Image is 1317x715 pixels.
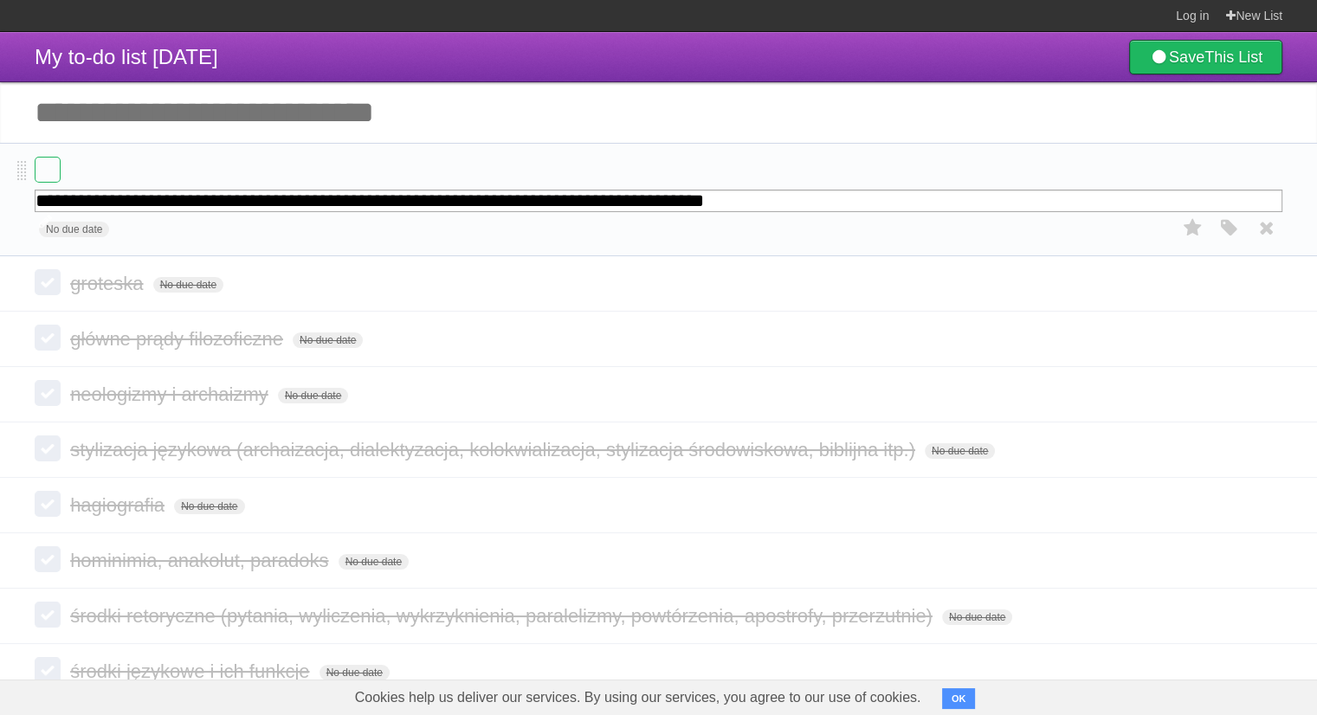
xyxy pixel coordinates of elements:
[70,605,937,627] span: środki retoryczne (pytania, wyliczenia, wykrzyknienia, paralelizmy, powtórzenia, apostrofy, przer...
[35,435,61,461] label: Done
[35,546,61,572] label: Done
[925,443,995,459] span: No due date
[35,491,61,517] label: Done
[942,609,1012,625] span: No due date
[70,273,147,294] span: groteska
[293,332,363,348] span: No due date
[174,499,244,514] span: No due date
[942,688,976,709] button: OK
[35,157,61,183] label: Done
[70,660,313,682] span: środki językowe i ich funkcje
[339,554,409,570] span: No due date
[1177,214,1210,242] label: Star task
[35,325,61,351] label: Done
[35,269,61,295] label: Done
[338,680,939,715] span: Cookies help us deliver our services. By using our services, you agree to our use of cookies.
[153,277,223,293] span: No due date
[70,383,273,405] span: neologizmy i archaizmy
[278,388,348,403] span: No due date
[70,439,920,461] span: stylizacja językowa (archaizacja, dialektyzacja, kolokwializacja, stylizacja środowiskowa, biblij...
[35,45,218,68] span: My to-do list [DATE]
[35,380,61,406] label: Done
[320,665,390,680] span: No due date
[70,328,287,350] span: główne prądy filozoficzne
[1204,48,1262,66] b: This List
[70,494,169,516] span: hagiografia
[70,550,332,571] span: hominimia, anakolut, paradoks
[1129,40,1282,74] a: SaveThis List
[35,657,61,683] label: Done
[39,222,109,237] span: No due date
[35,602,61,628] label: Done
